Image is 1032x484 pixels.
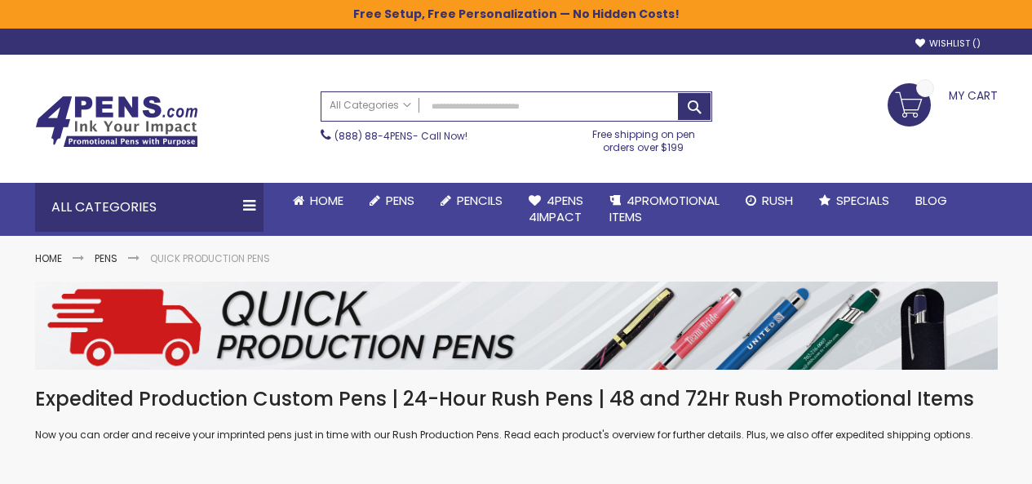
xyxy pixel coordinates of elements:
[150,251,270,265] strong: Quick Production Pens
[836,192,889,209] span: Specials
[330,99,411,112] span: All Categories
[575,122,712,154] div: Free shipping on pen orders over $199
[806,183,902,219] a: Specials
[35,428,998,442] p: Now you can order and receive your imprinted pens just in time with our Rush Production Pens. Rea...
[35,95,198,148] img: 4Pens Custom Pens and Promotional Products
[915,192,947,209] span: Blog
[516,183,596,236] a: 4Pens4impact
[35,386,998,412] h1: Expedited Production Custom Pens | 24-Hour Rush Pens | 48 and 72Hr Rush Promotional Items
[762,192,793,209] span: Rush
[310,192,343,209] span: Home
[609,192,720,225] span: 4PROMOTIONAL ITEMS
[427,183,516,219] a: Pencils
[35,282,998,370] img: Quick Production Pens
[321,92,419,119] a: All Categories
[902,183,960,219] a: Blog
[334,129,467,143] span: - Call Now!
[357,183,427,219] a: Pens
[915,38,981,50] a: Wishlist
[35,251,62,265] a: Home
[596,183,733,236] a: 4PROMOTIONALITEMS
[457,192,503,209] span: Pencils
[95,251,117,265] a: Pens
[529,192,583,225] span: 4Pens 4impact
[386,192,414,209] span: Pens
[733,183,806,219] a: Rush
[35,183,264,232] div: All Categories
[334,129,413,143] a: (888) 88-4PENS
[280,183,357,219] a: Home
